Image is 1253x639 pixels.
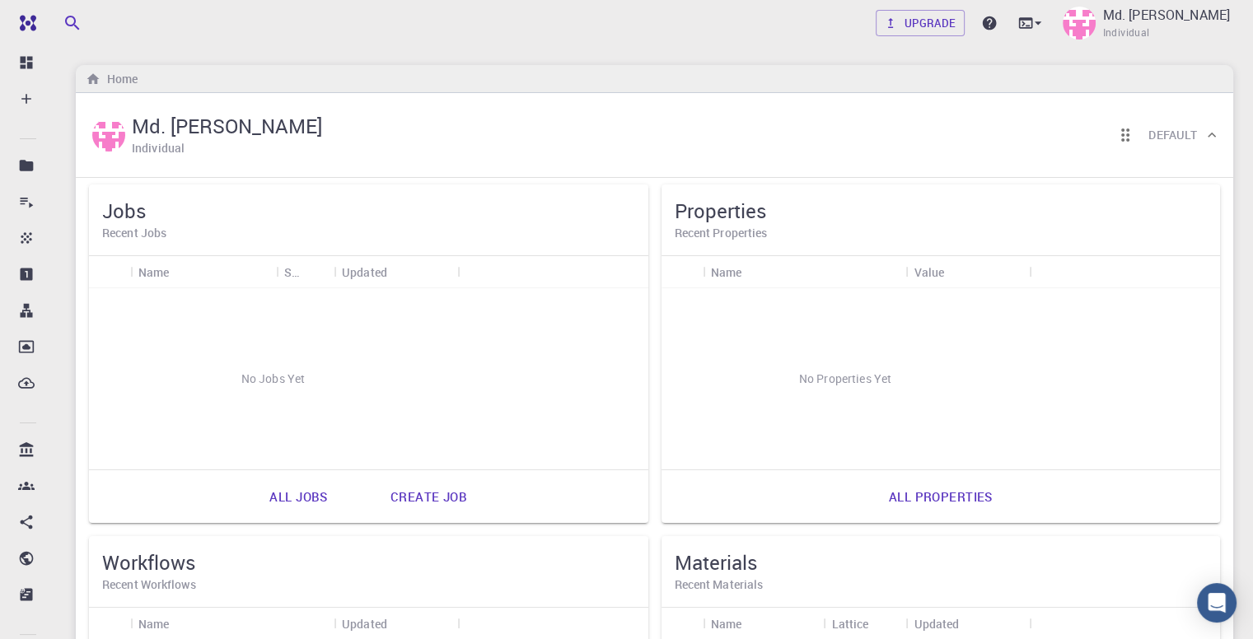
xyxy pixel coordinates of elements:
[334,256,457,288] div: Updated
[1102,25,1149,41] span: Individual
[675,549,1208,576] h5: Materials
[170,610,196,637] button: Sort
[299,259,325,285] button: Sort
[944,259,970,285] button: Sort
[871,477,1011,516] a: All properties
[372,477,485,516] a: Create job
[92,119,125,152] img: Md. Rasel Hossain
[1102,5,1230,25] p: Md. [PERSON_NAME]
[741,259,768,285] button: Sort
[102,576,635,594] h6: Recent Workflows
[387,259,414,285] button: Sort
[675,224,1208,242] h6: Recent Properties
[82,70,141,88] nav: breadcrumb
[675,576,1208,594] h6: Recent Materials
[959,610,985,637] button: Sort
[130,256,276,288] div: Name
[914,256,944,288] div: Value
[1148,126,1197,144] h6: Default
[905,256,1029,288] div: Value
[276,256,334,288] div: Status
[741,610,768,637] button: Sort
[102,224,635,242] h6: Recent Jobs
[76,93,1233,178] div: Md. Rasel HossainMd. [PERSON_NAME]IndividualReorder cardsDefault
[170,259,196,285] button: Sort
[102,549,635,576] h5: Workflows
[284,256,299,288] div: Status
[89,256,130,288] div: Icon
[89,288,457,469] div: No Jobs Yet
[101,70,138,88] h6: Home
[138,256,170,288] div: Name
[711,256,742,288] div: Name
[102,198,635,224] h5: Jobs
[342,256,387,288] div: Updated
[868,610,895,637] button: Sort
[251,477,345,516] a: All jobs
[13,15,36,31] img: logo
[675,198,1208,224] h5: Properties
[1109,119,1142,152] button: Reorder cards
[703,256,906,288] div: Name
[876,10,965,36] a: Upgrade
[662,256,703,288] div: Icon
[1063,7,1096,40] img: Md. Rasel Hossain
[132,113,322,139] h5: Md. [PERSON_NAME]
[132,139,185,157] h6: Individual
[1197,583,1237,623] div: Open Intercom Messenger
[33,12,92,26] span: Support
[662,288,1030,469] div: No Properties Yet
[387,610,414,637] button: Sort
